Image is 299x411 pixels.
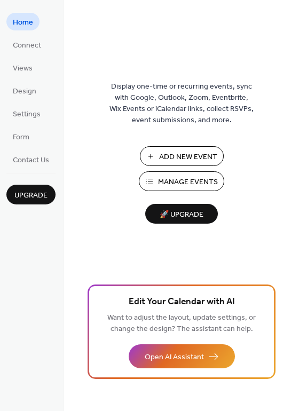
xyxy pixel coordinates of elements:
[13,86,36,97] span: Design
[159,152,217,163] span: Add New Event
[145,352,204,363] span: Open AI Assistant
[140,146,224,166] button: Add New Event
[6,59,39,76] a: Views
[109,81,254,126] span: Display one-time or recurring events, sync with Google, Outlook, Zoom, Eventbrite, Wix Events or ...
[13,17,33,28] span: Home
[13,132,29,143] span: Form
[158,177,218,188] span: Manage Events
[6,105,47,122] a: Settings
[13,63,33,74] span: Views
[145,204,218,224] button: 🚀 Upgrade
[152,208,211,222] span: 🚀 Upgrade
[13,155,49,166] span: Contact Us
[13,40,41,51] span: Connect
[6,128,36,145] a: Form
[6,13,40,30] a: Home
[129,295,235,310] span: Edit Your Calendar with AI
[129,344,235,368] button: Open AI Assistant
[6,151,56,168] a: Contact Us
[107,311,256,336] span: Want to adjust the layout, update settings, or change the design? The assistant can help.
[139,171,224,191] button: Manage Events
[13,109,41,120] span: Settings
[14,190,48,201] span: Upgrade
[6,82,43,99] a: Design
[6,36,48,53] a: Connect
[6,185,56,204] button: Upgrade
